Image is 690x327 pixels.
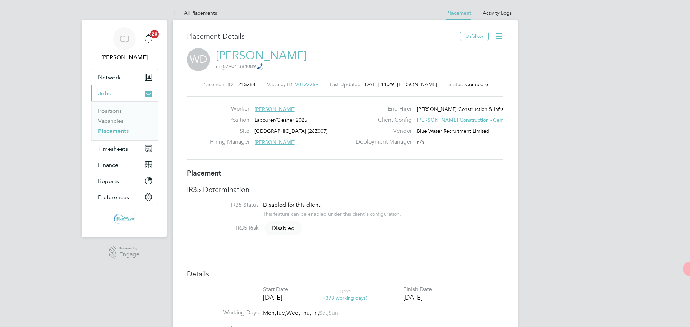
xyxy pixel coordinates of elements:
[254,117,307,123] span: Labourer/Cleaner 2025
[465,81,488,88] span: Complete
[311,309,319,317] span: Fri,
[330,81,361,88] label: Last Updated
[263,286,288,293] div: Start Date
[351,138,412,146] label: Deployment Manager
[210,105,249,113] label: Worker
[98,145,128,152] span: Timesheets
[187,169,221,177] b: Placement
[172,10,217,16] a: All Placements
[276,309,286,317] span: Tue,
[254,106,296,112] span: [PERSON_NAME]
[98,74,121,81] span: Network
[263,309,276,317] span: Mon,
[397,81,437,88] span: [PERSON_NAME]
[448,81,463,88] label: Status
[119,34,130,43] span: CJ
[263,201,322,209] span: Disabled for this client.
[460,32,489,41] button: Unfollow
[91,189,158,205] button: Preferences
[91,53,158,62] span: Conor Jenkins
[321,288,371,301] div: DAYS
[187,269,503,279] h3: Details
[351,127,412,135] label: Vendor
[257,63,263,69] img: hfpfyWBK5wQHBAGPgDf9c6qAYOxxMAAAAASUVORK5CYII=
[235,81,256,88] span: P215264
[300,309,311,317] span: Thu,
[210,138,249,146] label: Hiring Manager
[91,173,158,189] button: Reports
[187,201,259,209] label: IR35 Status
[98,178,119,184] span: Reports
[98,107,122,114] a: Positions
[98,162,118,168] span: Finance
[91,27,158,62] a: CJ[PERSON_NAME]
[222,63,263,70] div: Call: 07904 384089
[98,90,111,97] span: Jobs
[98,127,129,134] a: Placements
[446,10,471,16] a: Placement
[351,116,412,124] label: Client Config
[417,139,424,145] span: n/a
[263,209,401,217] div: This feature can be enabled under this client's configuration.
[417,106,513,112] span: [PERSON_NAME] Construction & Infrast…
[216,48,307,62] a: [PERSON_NAME]
[91,101,158,140] div: Jobs
[254,139,296,145] span: [PERSON_NAME]
[82,20,167,237] nav: Main navigation
[403,286,432,293] div: Finish Date
[351,105,412,113] label: End Hirer
[91,69,158,85] button: Network
[150,30,159,38] span: 20
[141,27,156,50] a: 20
[483,10,512,16] a: Activity Logs
[91,212,158,224] a: Go to home page
[210,116,249,124] label: Position
[417,128,489,134] span: Blue Water Recruitment Limited
[91,157,158,173] button: Finance
[295,81,318,88] span: V0122769
[319,309,328,317] span: Sat,
[210,127,249,135] label: Site
[328,309,338,317] span: Sun
[216,63,263,70] span: m:
[403,293,432,302] div: [DATE]
[119,246,139,252] span: Powered by
[267,81,292,88] label: Vacancy ID
[109,246,140,259] a: Powered byEngage
[187,309,259,317] label: Working Days
[187,48,210,71] span: WD
[98,194,129,201] span: Preferences
[91,141,158,157] button: Timesheets
[417,117,510,123] span: [PERSON_NAME] Construction - Central
[202,81,233,88] label: Placement ID
[324,295,367,301] span: (373 working days)
[254,128,328,134] span: [GEOGRAPHIC_DATA] (26Z007)
[187,185,503,194] h3: IR35 Determination
[263,293,288,302] div: [DATE]
[187,32,455,41] h3: Placement Details
[91,85,158,101] button: Jobs
[114,212,135,224] img: bluewaterwales-logo-retina.png
[119,252,139,258] span: Engage
[98,117,124,124] a: Vacancies
[187,224,259,232] label: IR35 Risk
[286,309,300,317] span: Wed,
[364,81,397,88] span: [DATE] 11:29 -
[264,221,302,235] span: Disabled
